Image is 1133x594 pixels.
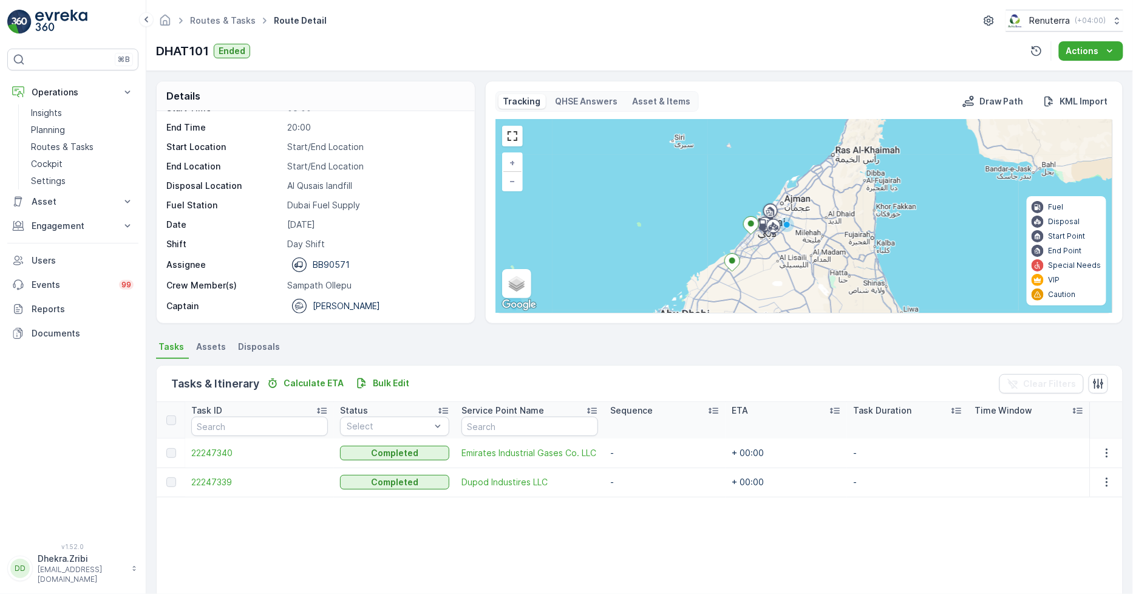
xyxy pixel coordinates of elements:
input: Search [191,417,328,436]
a: Reports [7,297,138,321]
p: ETA [732,405,748,417]
p: Fuel [1049,202,1064,212]
button: KML Import [1038,94,1113,109]
p: Disposal Location [166,180,282,192]
p: Assignee [166,259,206,271]
p: Start Location [166,141,282,153]
p: Task Duration [853,405,911,417]
p: Captain [166,300,199,312]
p: Day Shift [287,238,461,250]
a: Emirates Industrial Gases Co. LLC [461,447,598,459]
div: DD [10,559,30,578]
p: Status [340,405,368,417]
a: Zoom Out [503,172,522,190]
div: Toggle Row Selected [166,477,176,487]
span: 22247339 [191,476,328,488]
p: Shift [166,238,282,250]
p: Completed [371,476,418,488]
p: Sequence [610,405,653,417]
a: Planning [26,121,138,138]
p: Events [32,279,112,291]
p: Fuel Station [166,199,282,211]
div: Toggle Row Selected [166,448,176,458]
a: Open this area in Google Maps (opens a new window) [499,297,539,313]
button: Calculate ETA [262,376,349,391]
a: Documents [7,321,138,346]
p: Reports [32,303,134,315]
p: Planning [31,124,65,136]
button: Clear Filters [999,374,1084,394]
p: Details [166,89,200,103]
p: 99 [121,280,131,290]
td: - [604,439,726,468]
img: Google [499,297,539,313]
div: 0 [496,120,1112,313]
button: Renuterra(+04:00) [1006,10,1123,32]
img: logo [7,10,32,34]
a: Settings [26,172,138,189]
button: Completed [340,475,449,490]
p: Completed [371,447,418,459]
p: Asset [32,196,114,208]
p: Draw Path [979,95,1024,108]
p: Insights [31,107,62,119]
a: View Fullscreen [503,127,522,145]
p: Tasks & Itinerary [171,375,259,392]
a: Routes & Tasks [26,138,138,155]
p: Asset & Items [633,95,691,108]
a: Insights [26,104,138,121]
p: Cockpit [31,158,63,170]
span: Route Detail [271,15,329,27]
button: Asset [7,189,138,214]
button: Ended [214,44,250,58]
p: Dubai Fuel Supply [287,199,461,211]
p: [DATE] [287,219,461,231]
p: Al Qusais landfill [287,180,461,192]
p: Dhekra.Zribi [38,553,125,565]
a: Cockpit [26,155,138,172]
p: BB90571 [313,259,350,271]
button: Operations [7,80,138,104]
p: Tracking [503,95,541,108]
p: End Time [166,121,282,134]
span: Dupod Industires LLC [461,476,598,488]
p: [EMAIL_ADDRESS][DOMAIN_NAME] [38,565,125,584]
p: Calculate ETA [284,377,344,389]
p: Time Window [975,405,1033,417]
p: Ended [219,45,245,57]
td: - [847,439,968,468]
p: ( +04:00 ) [1075,16,1106,26]
p: Actions [1066,45,1099,57]
a: Layers [503,270,530,297]
p: Select [347,420,430,432]
p: Crew Member(s) [166,279,282,292]
span: − [509,176,515,186]
p: Disposal [1049,217,1080,227]
a: 22247340 [191,447,328,459]
a: Homepage [158,18,172,29]
p: 20:00 [287,121,461,134]
p: Sampath Ollepu [287,279,461,292]
p: QHSE Answers [556,95,618,108]
p: Start/End Location [287,160,461,172]
td: + 00:00 [726,439,847,468]
span: Tasks [158,341,184,353]
button: Engagement [7,214,138,238]
p: DHAT101 [156,42,209,60]
span: + [510,157,515,168]
p: End Location [166,160,282,172]
p: Bulk Edit [373,377,409,389]
td: + 00:00 [726,468,847,497]
p: Clear Filters [1024,378,1077,390]
img: Screenshot_2024-07-26_at_13.33.01.png [1006,14,1025,27]
p: Routes & Tasks [31,141,94,153]
p: Special Needs [1049,261,1101,270]
button: DDDhekra.Zribi[EMAIL_ADDRESS][DOMAIN_NAME] [7,553,138,584]
p: Engagement [32,220,114,232]
button: Draw Path [958,94,1029,109]
a: Events99 [7,273,138,297]
td: - [604,468,726,497]
p: Service Point Name [461,405,544,417]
